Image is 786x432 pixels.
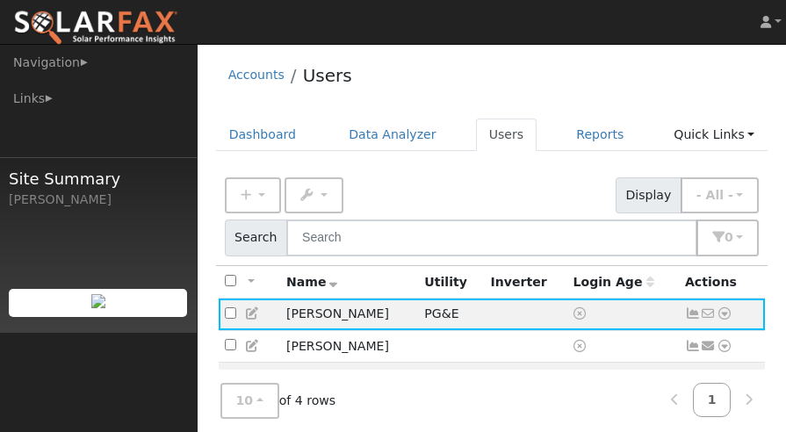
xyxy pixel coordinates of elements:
[9,167,188,191] span: Site Summary
[685,273,759,292] div: Actions
[335,119,450,151] a: Data Analyzer
[491,273,561,292] div: Inverter
[681,177,760,213] button: - All -
[660,119,768,151] a: Quick Links
[286,275,338,289] span: Name
[280,330,418,363] td: [PERSON_NAME]
[424,273,478,292] div: Utility
[303,65,352,86] a: Users
[286,220,697,256] input: Search
[13,10,178,47] img: SolarFax
[476,119,537,151] a: Users
[701,337,717,356] a: jl_archibald@yahoo.com
[693,383,732,417] a: 1
[701,307,717,320] i: No email address
[220,383,279,419] button: 10
[236,393,254,407] span: 10
[696,220,759,256] button: 0
[424,306,458,320] span: PG&E
[685,306,701,320] a: Show Graph
[717,337,732,356] a: Other actions
[717,305,732,323] a: Other actions
[228,68,285,82] a: Accounts
[91,294,105,308] img: retrieve
[573,306,589,320] a: No login access
[563,119,637,151] a: Reports
[573,275,654,289] span: Days since last login
[245,339,261,353] a: Edit User
[9,191,188,209] div: [PERSON_NAME]
[220,383,336,419] span: of 4 rows
[225,220,287,256] span: Search
[245,306,261,320] a: Edit User
[573,339,589,353] a: No login access
[616,177,681,213] span: Display
[216,119,310,151] a: Dashboard
[280,363,418,395] td: [PERSON_NAME]
[685,339,701,353] a: Not connected
[280,299,418,331] td: [PERSON_NAME]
